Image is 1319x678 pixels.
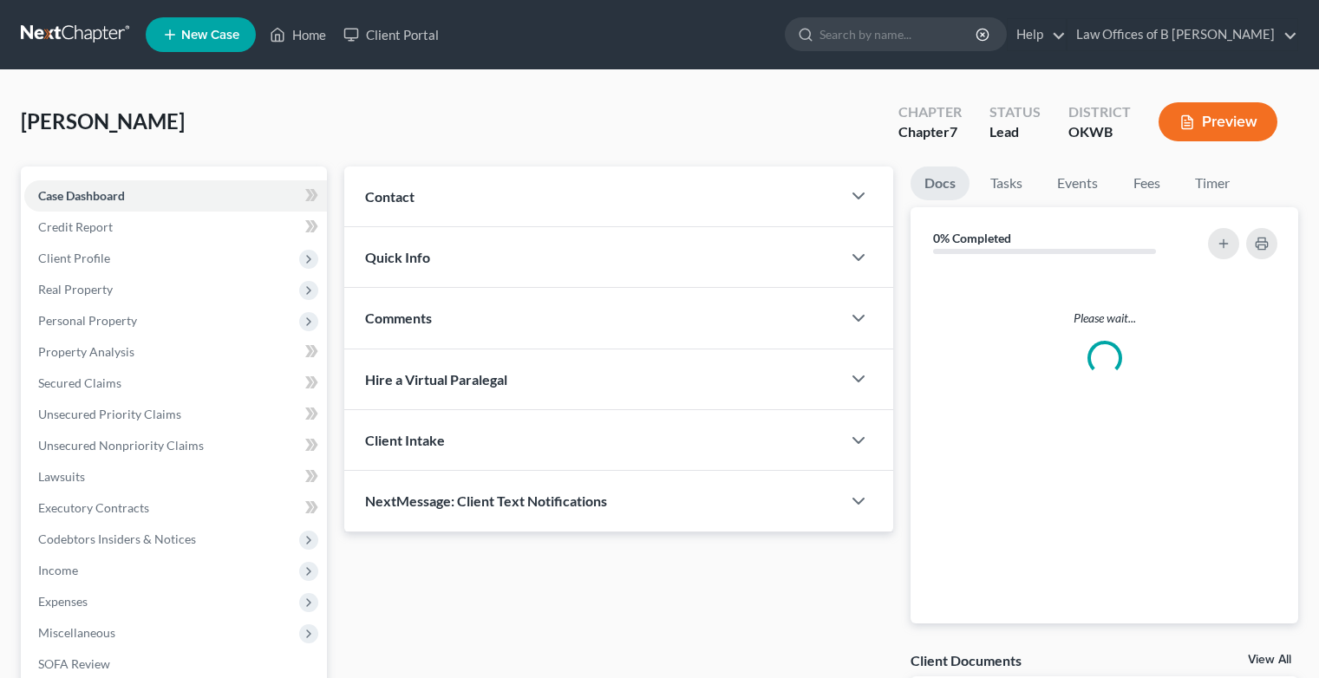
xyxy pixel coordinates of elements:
[989,102,1041,122] div: Status
[365,249,430,265] span: Quick Info
[989,122,1041,142] div: Lead
[365,492,607,509] span: NextMessage: Client Text Notifications
[24,336,327,368] a: Property Analysis
[1119,166,1174,200] a: Fees
[365,188,415,205] span: Contact
[365,371,507,388] span: Hire a Virtual Paralegal
[38,375,121,390] span: Secured Claims
[335,19,447,50] a: Client Portal
[24,430,327,461] a: Unsecured Nonpriority Claims
[1068,122,1131,142] div: OKWB
[819,18,978,50] input: Search by name...
[24,180,327,212] a: Case Dashboard
[1068,102,1131,122] div: District
[38,219,113,234] span: Credit Report
[38,625,115,640] span: Miscellaneous
[911,651,1022,669] div: Client Documents
[38,500,149,515] span: Executory Contracts
[38,594,88,609] span: Expenses
[933,231,1011,245] strong: 0% Completed
[1008,19,1066,50] a: Help
[38,438,204,453] span: Unsecured Nonpriority Claims
[24,399,327,430] a: Unsecured Priority Claims
[1181,166,1244,200] a: Timer
[38,531,196,546] span: Codebtors Insiders & Notices
[1159,102,1277,141] button: Preview
[924,310,1284,327] p: Please wait...
[38,563,78,577] span: Income
[911,166,970,200] a: Docs
[21,108,185,134] span: [PERSON_NAME]
[898,122,962,142] div: Chapter
[24,368,327,399] a: Secured Claims
[38,469,85,484] span: Lawsuits
[24,212,327,243] a: Credit Report
[1248,654,1291,666] a: View All
[365,310,432,326] span: Comments
[38,407,181,421] span: Unsecured Priority Claims
[261,19,335,50] a: Home
[1043,166,1112,200] a: Events
[24,461,327,492] a: Lawsuits
[365,432,445,448] span: Client Intake
[1068,19,1297,50] a: Law Offices of B [PERSON_NAME]
[38,344,134,359] span: Property Analysis
[38,313,137,328] span: Personal Property
[181,29,239,42] span: New Case
[24,492,327,524] a: Executory Contracts
[976,166,1036,200] a: Tasks
[38,188,125,203] span: Case Dashboard
[38,282,113,297] span: Real Property
[38,656,110,671] span: SOFA Review
[898,102,962,122] div: Chapter
[38,251,110,265] span: Client Profile
[950,123,957,140] span: 7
